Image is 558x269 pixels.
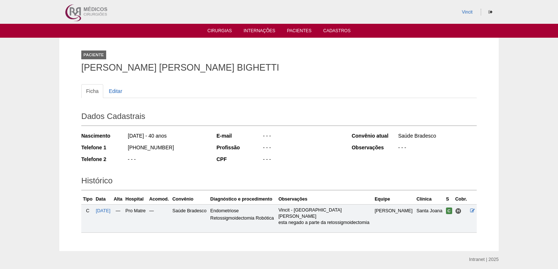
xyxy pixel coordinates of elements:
[127,132,207,141] div: [DATE] - 40 anos
[277,194,373,205] th: Observações
[81,109,477,126] h2: Dados Cadastrais
[373,204,415,232] td: [PERSON_NAME]
[454,194,469,205] th: Cobr.
[148,194,171,205] th: Acomod.
[262,132,342,141] div: - - -
[81,156,127,163] div: Telefone 2
[444,194,454,205] th: S
[81,84,103,98] a: Ficha
[96,208,111,213] a: [DATE]
[397,144,477,153] div: - - -
[415,194,444,205] th: Clínica
[397,132,477,141] div: Saúde Bradesco
[209,204,277,232] td: Endometriose Retossigmoidectomia Robótica
[112,204,124,232] td: —
[351,144,397,151] div: Observações
[124,204,148,232] td: Pro Matre
[112,194,124,205] th: Alta
[81,51,106,59] div: Paciente
[323,28,351,36] a: Cadastros
[287,28,312,36] a: Pacientes
[415,204,444,232] td: Santa Joana
[171,204,209,232] td: Saúde Bradesco
[83,207,93,214] div: C
[462,10,473,15] a: Vincit
[216,144,262,151] div: Profissão
[127,144,207,153] div: [PHONE_NUMBER]
[94,194,112,205] th: Data
[104,84,127,98] a: Editar
[171,194,209,205] th: Convênio
[209,194,277,205] th: Diagnóstico e procedimento
[351,132,397,139] div: Convênio atual
[469,256,499,263] div: Intranet | 2025
[148,204,171,232] td: —
[488,10,492,14] i: Sair
[455,208,461,214] span: Hospital
[124,194,148,205] th: Hospital
[81,173,477,190] h2: Histórico
[446,208,452,214] span: Confirmada
[81,194,94,205] th: Tipo
[208,28,232,36] a: Cirurgias
[262,144,342,153] div: - - -
[127,156,207,165] div: - - -
[216,132,262,139] div: E-mail
[81,144,127,151] div: Telefone 1
[81,63,477,72] h1: [PERSON_NAME] [PERSON_NAME] BIGHETTI
[373,194,415,205] th: Equipe
[243,28,275,36] a: Internações
[262,156,342,165] div: - - -
[278,207,372,226] p: Vincit - [GEOGRAPHIC_DATA] [PERSON_NAME] esta negado a parte da retossigmoidectomia
[81,132,127,139] div: Nascimento
[216,156,262,163] div: CPF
